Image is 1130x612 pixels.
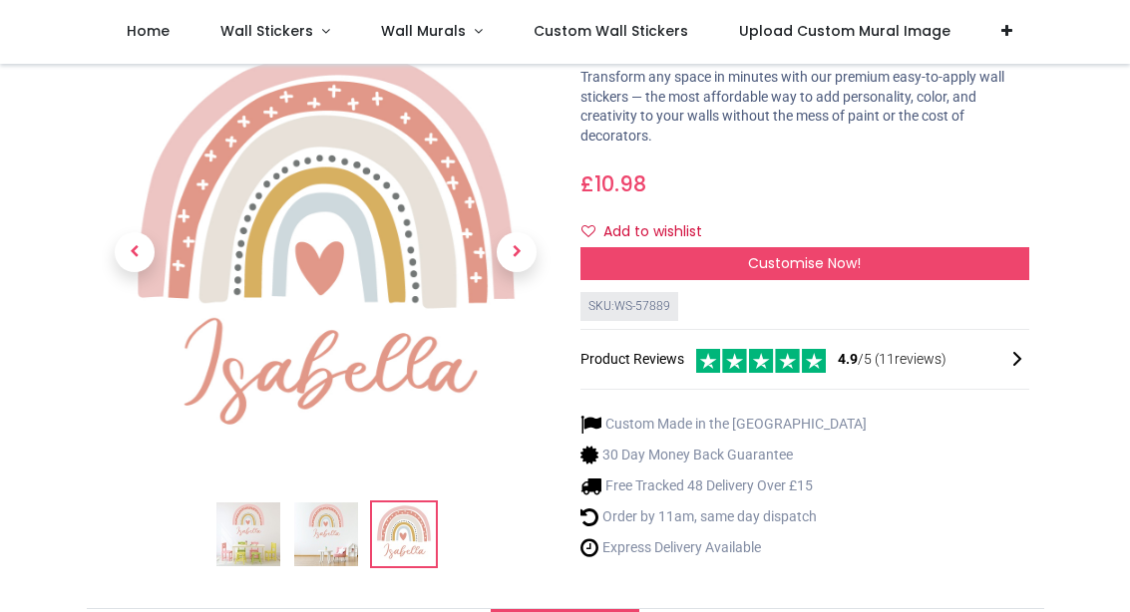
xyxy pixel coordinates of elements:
a: Next [483,95,551,409]
p: Transform any space in minutes with our premium easy-to-apply wall stickers — the most affordable... [580,68,1029,146]
span: Previous [115,232,155,272]
span: Upload Custom Mural Image [739,21,950,41]
span: Home [127,21,170,41]
span: /5 ( 11 reviews) [838,350,946,370]
span: Customise Now! [748,253,861,273]
li: 30 Day Money Back Guarantee [580,445,867,465]
img: WS-57889-03 [372,502,436,566]
i: Add to wishlist [581,224,595,238]
li: Free Tracked 48 Delivery Over £15 [580,475,867,496]
img: WS-57889-03 [102,28,551,476]
span: Wall Stickers [220,21,313,41]
span: 10.98 [594,169,646,198]
div: Product Reviews [580,346,1029,373]
span: Wall Murals [381,21,466,41]
li: Express Delivery Available [580,537,867,558]
button: Add to wishlistAdd to wishlist [580,215,719,249]
a: Previous [102,95,170,409]
div: SKU: WS-57889 [580,292,678,321]
li: Custom Made in the [GEOGRAPHIC_DATA] [580,414,867,435]
li: Order by 11am, same day dispatch [580,506,867,527]
span: 4.9 [838,351,858,367]
span: Custom Wall Stickers [534,21,688,41]
img: Personalised Name Pink Design Rainbow Wall Sticker [216,502,280,566]
span: £ [580,169,646,198]
span: Next [497,232,537,272]
img: WS-57889-02 [294,502,358,566]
